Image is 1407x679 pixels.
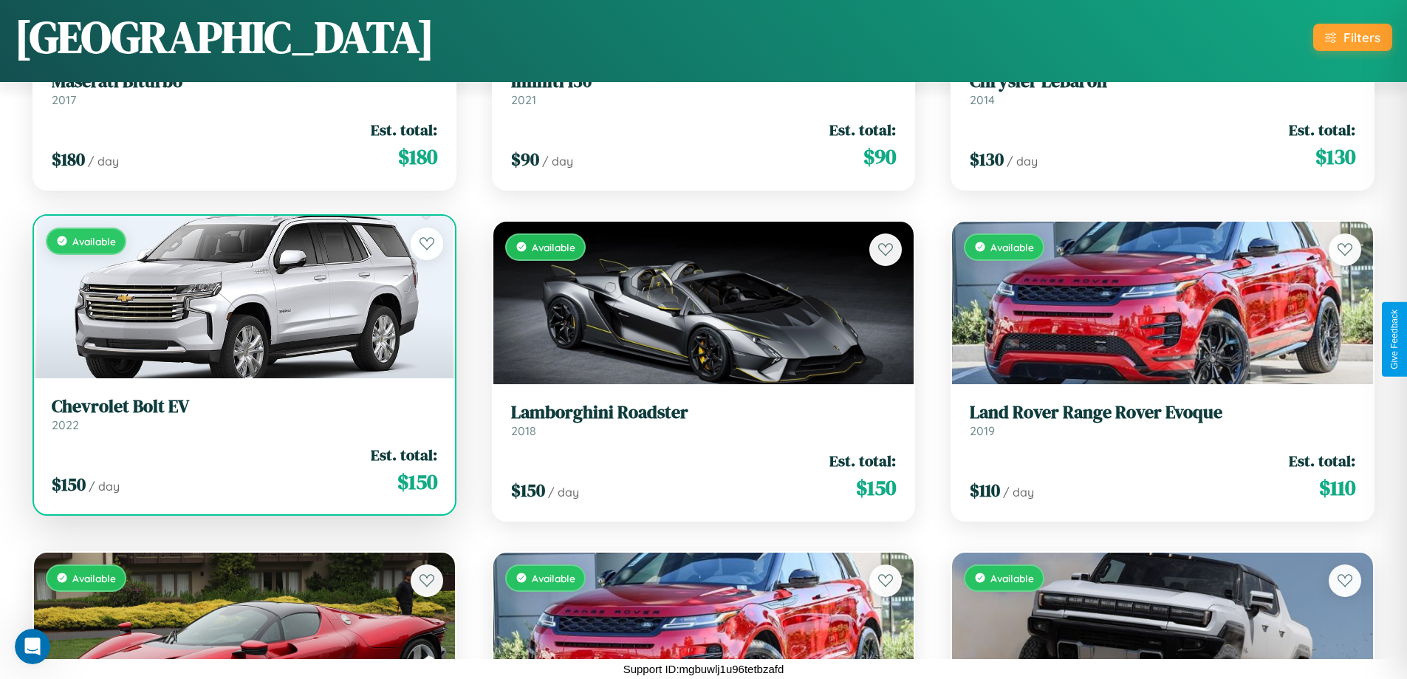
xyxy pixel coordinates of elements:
[829,119,896,140] span: Est. total:
[548,485,579,499] span: / day
[970,71,1355,107] a: Chrysler LeBaron2014
[990,572,1034,584] span: Available
[52,472,86,497] span: $ 150
[52,71,437,92] h3: Maserati Biturbo
[72,235,116,248] span: Available
[511,71,897,92] h3: Infiniti I30
[88,154,119,168] span: / day
[970,402,1355,423] h3: Land Rover Range Rover Evoque
[970,423,995,438] span: 2019
[1003,485,1034,499] span: / day
[52,417,79,432] span: 2022
[15,7,434,67] h1: [GEOGRAPHIC_DATA]
[1007,154,1038,168] span: / day
[511,71,897,107] a: Infiniti I302021
[863,142,896,171] span: $ 90
[1313,24,1392,51] button: Filters
[511,478,545,502] span: $ 150
[52,92,76,107] span: 2017
[1343,30,1380,45] div: Filters
[856,473,896,502] span: $ 150
[970,71,1355,92] h3: Chrysler LeBaron
[398,142,437,171] span: $ 180
[1289,119,1355,140] span: Est. total:
[511,402,897,438] a: Lamborghini Roadster2018
[1319,473,1355,502] span: $ 110
[990,241,1034,253] span: Available
[397,467,437,497] span: $ 150
[511,147,539,171] span: $ 90
[52,396,437,432] a: Chevrolet Bolt EV2022
[52,396,437,417] h3: Chevrolet Bolt EV
[72,572,116,584] span: Available
[542,154,573,168] span: / day
[1389,310,1400,369] div: Give Feedback
[1315,142,1355,171] span: $ 130
[511,92,536,107] span: 2021
[371,119,437,140] span: Est. total:
[970,478,1000,502] span: $ 110
[1289,450,1355,471] span: Est. total:
[532,572,575,584] span: Available
[970,147,1004,171] span: $ 130
[970,402,1355,438] a: Land Rover Range Rover Evoque2019
[52,147,85,171] span: $ 180
[829,450,896,471] span: Est. total:
[623,659,784,679] p: Support ID: mgbuwlj1u96tetbzafd
[511,423,536,438] span: 2018
[511,402,897,423] h3: Lamborghini Roadster
[15,629,50,664] iframe: Intercom live chat
[970,92,995,107] span: 2014
[52,71,437,107] a: Maserati Biturbo2017
[532,241,575,253] span: Available
[371,444,437,465] span: Est. total:
[89,479,120,494] span: / day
